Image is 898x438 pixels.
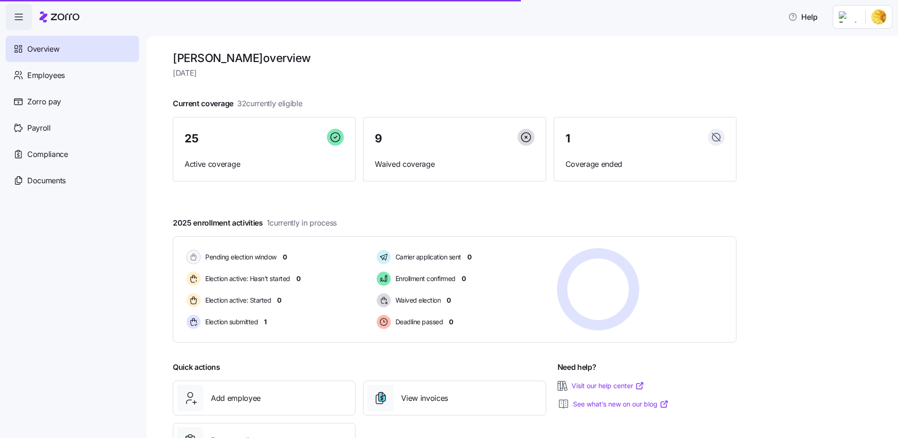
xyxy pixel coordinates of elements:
[375,158,534,170] span: Waived coverage
[572,381,644,391] a: Visit our help center
[202,252,277,262] span: Pending election window
[6,141,139,167] a: Compliance
[173,217,337,229] span: 2025 enrollment activities
[202,296,271,305] span: Election active: Started
[267,217,337,229] span: 1 currently in process
[871,9,886,24] img: 66842ab9-2493-47f0-8d58-fdd79efd7fd6-1753100860955.jpeg
[27,70,65,81] span: Employees
[202,317,258,327] span: Election submitted
[185,133,198,144] span: 25
[283,252,287,262] span: 0
[296,274,301,283] span: 0
[401,392,448,404] span: View invoices
[462,274,466,283] span: 0
[393,252,461,262] span: Carrier application sent
[781,8,825,26] button: Help
[277,296,281,305] span: 0
[27,96,61,108] span: Zorro pay
[27,43,59,55] span: Overview
[447,296,451,305] span: 0
[557,361,596,373] span: Need help?
[237,98,302,109] span: 32 currently eligible
[173,98,302,109] span: Current coverage
[27,122,51,134] span: Payroll
[467,252,472,262] span: 0
[173,51,736,65] h1: [PERSON_NAME] overview
[565,133,570,144] span: 1
[573,399,669,409] a: See what’s new on our blog
[449,317,453,327] span: 0
[393,274,456,283] span: Enrollment confirmed
[6,88,139,115] a: Zorro pay
[185,158,344,170] span: Active coverage
[202,274,290,283] span: Election active: Hasn't started
[375,133,382,144] span: 9
[393,296,441,305] span: Waived election
[6,36,139,62] a: Overview
[6,115,139,141] a: Payroll
[565,158,725,170] span: Coverage ended
[173,361,220,373] span: Quick actions
[264,317,267,327] span: 1
[788,11,818,23] span: Help
[6,62,139,88] a: Employees
[211,392,261,404] span: Add employee
[6,167,139,194] a: Documents
[839,11,858,23] img: Employer logo
[27,175,66,187] span: Documents
[27,149,68,160] span: Compliance
[393,317,443,327] span: Deadline passed
[173,67,736,79] span: [DATE]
